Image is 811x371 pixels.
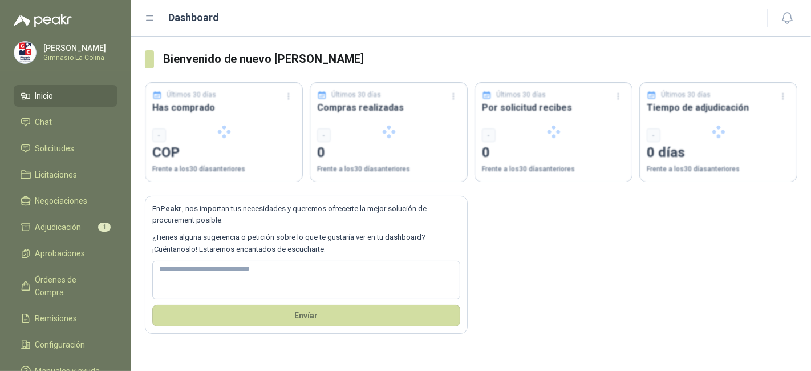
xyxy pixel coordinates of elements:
[14,42,36,63] img: Company Logo
[14,85,117,107] a: Inicio
[14,308,117,329] a: Remisiones
[35,90,54,102] span: Inicio
[43,54,115,61] p: Gimnasio La Colina
[152,232,460,255] p: ¿Tienes alguna sugerencia o petición sobre lo que te gustaría ver en tu dashboard? ¡Cuéntanoslo! ...
[35,273,107,299] span: Órdenes de Compra
[35,168,78,181] span: Licitaciones
[43,44,115,52] p: [PERSON_NAME]
[35,312,78,325] span: Remisiones
[163,50,797,68] h3: Bienvenido de nuevo [PERSON_NAME]
[152,203,460,227] p: En , nos importan tus necesidades y queremos ofrecerte la mejor solución de procurement posible.
[14,216,117,238] a: Adjudicación1
[160,204,182,213] b: Peakr
[35,142,75,155] span: Solicitudes
[35,338,86,351] span: Configuración
[14,269,117,303] a: Órdenes de Compra
[14,190,117,212] a: Negociaciones
[14,138,117,159] a: Solicitudes
[14,111,117,133] a: Chat
[35,116,52,128] span: Chat
[14,164,117,185] a: Licitaciones
[35,247,86,260] span: Aprobaciones
[14,243,117,264] a: Aprobaciones
[98,223,111,232] span: 1
[35,195,88,207] span: Negociaciones
[14,334,117,356] a: Configuración
[169,10,220,26] h1: Dashboard
[35,221,82,233] span: Adjudicación
[152,305,460,326] button: Envíar
[14,14,72,27] img: Logo peakr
